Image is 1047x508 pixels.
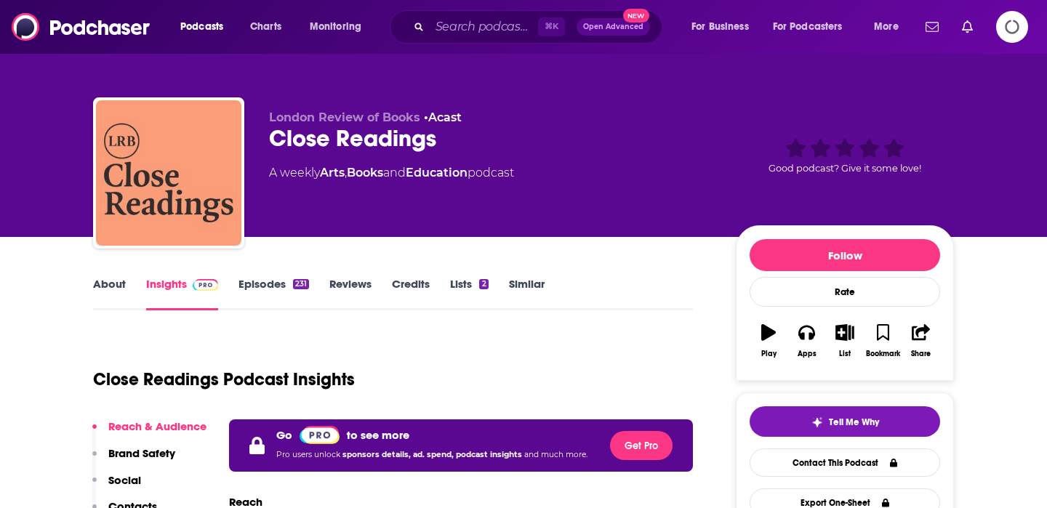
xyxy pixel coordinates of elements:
button: open menu [763,15,864,39]
button: Apps [787,315,825,367]
div: Share [911,350,931,358]
a: Contact This Podcast [750,448,940,477]
div: A weekly podcast [269,164,514,182]
img: Podchaser Pro [300,426,340,444]
span: London Review of Books [269,110,420,124]
span: Tell Me Why [829,416,879,428]
button: tell me why sparkleTell Me Why [750,406,940,437]
a: Episodes231 [238,277,309,310]
a: Books [347,166,383,180]
button: Get Pro [610,431,673,460]
img: Podchaser - Follow, Share and Rate Podcasts [12,13,151,41]
span: , [345,166,347,180]
a: Show notifications dropdown [956,15,979,39]
span: • [424,110,462,124]
span: ⌘ K [538,17,565,36]
button: Follow [750,239,940,271]
span: Podcasts [180,17,223,37]
div: 231 [293,279,309,289]
div: Search podcasts, credits, & more... [404,10,676,44]
span: For Business [691,17,749,37]
a: Reviews [329,277,372,310]
img: Podchaser Pro [193,279,218,291]
span: Good podcast? Give it some love! [769,163,921,174]
a: InsightsPodchaser Pro [146,277,218,310]
div: Play [761,350,777,358]
a: Acast [428,110,462,124]
a: Lists2 [450,277,488,310]
span: Monitoring [310,17,361,37]
span: Charts [250,17,281,37]
h1: Close Readings Podcast Insights [93,368,355,390]
button: open menu [864,15,917,39]
button: Brand Safety [92,446,175,473]
input: Search podcasts, credits, & more... [430,15,538,39]
button: List [826,315,864,367]
span: Open Advanced [583,23,643,31]
p: to see more [347,428,409,442]
img: Close Readings [96,100,241,246]
div: Rate [750,277,940,307]
a: Charts [241,15,290,39]
span: For Podcasters [773,17,843,37]
p: Social [108,473,141,487]
span: New [623,9,649,23]
a: Show notifications dropdown [920,15,944,39]
a: Education [406,166,468,180]
a: About [93,277,126,310]
a: Similar [509,277,545,310]
img: tell me why sparkle [811,416,823,428]
span: More [874,17,899,37]
span: sponsors details, ad. spend, podcast insights [342,450,524,459]
p: Reach & Audience [108,419,206,433]
button: Play [750,315,787,367]
div: Apps [798,350,817,358]
a: Arts [320,166,345,180]
button: open menu [170,15,242,39]
button: open menu [300,15,380,39]
div: 2 [479,279,488,289]
div: List [839,350,851,358]
a: Pro website [300,425,340,444]
p: Pro users unlock and much more. [276,444,587,466]
a: Credits [392,277,430,310]
div: Good podcast? Give it some love! [736,110,954,201]
button: Bookmark [864,315,902,367]
span: Logging in [996,11,1028,43]
p: Brand Safety [108,446,175,460]
button: Open AdvancedNew [577,18,650,36]
button: Social [92,473,141,500]
button: Share [902,315,940,367]
div: Bookmark [866,350,900,358]
button: Reach & Audience [92,419,206,446]
span: and [383,166,406,180]
p: Go [276,428,292,442]
button: open menu [681,15,767,39]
